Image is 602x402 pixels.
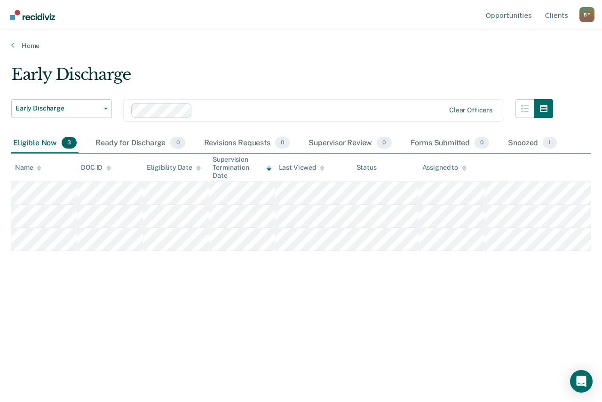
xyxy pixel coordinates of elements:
div: Last Viewed [279,164,325,172]
div: Supervisor Review0 [307,133,394,154]
div: Assigned to [422,164,467,172]
span: 0 [275,137,290,149]
span: 0 [377,137,391,149]
div: Eligible Now3 [11,133,79,154]
img: Recidiviz [10,10,55,20]
div: Eligibility Date [147,164,201,172]
div: DOC ID [81,164,111,172]
div: Clear officers [449,106,492,114]
div: Supervision Termination Date [213,156,271,179]
div: Forms Submitted0 [409,133,491,154]
div: Name [15,164,41,172]
div: Early Discharge [11,65,553,92]
div: B F [579,7,594,22]
div: Ready for Discharge0 [94,133,187,154]
span: Early Discharge [16,104,100,112]
button: Early Discharge [11,99,112,118]
div: Snoozed1 [506,133,558,154]
span: 0 [475,137,489,149]
span: 3 [62,137,77,149]
a: Home [11,41,591,50]
button: Profile dropdown button [579,7,594,22]
span: 0 [170,137,185,149]
div: Revisions Requests0 [202,133,292,154]
span: 1 [543,137,556,149]
div: Open Intercom Messenger [570,370,593,393]
div: Status [356,164,377,172]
